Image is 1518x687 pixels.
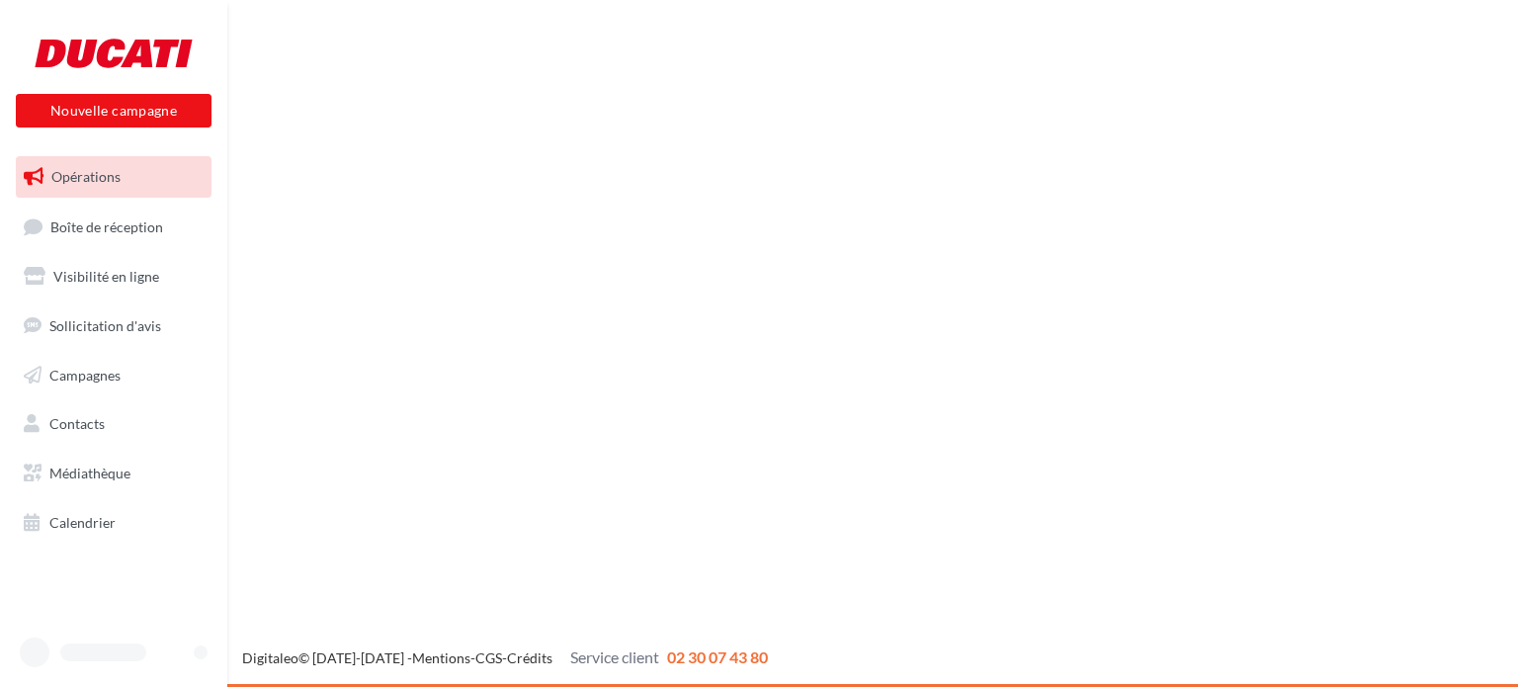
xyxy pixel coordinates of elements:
a: Opérations [12,156,215,198]
a: Sollicitation d'avis [12,305,215,347]
span: © [DATE]-[DATE] - - - [242,649,768,666]
a: CGS [475,649,502,666]
span: Service client [570,647,659,666]
span: Campagnes [49,366,121,383]
a: Médiathèque [12,453,215,494]
a: Boîte de réception [12,206,215,248]
a: Visibilité en ligne [12,256,215,298]
a: Calendrier [12,502,215,544]
button: Nouvelle campagne [16,94,211,128]
span: 02 30 07 43 80 [667,647,768,666]
a: Crédits [507,649,552,666]
a: Mentions [412,649,470,666]
span: Médiathèque [49,465,130,481]
span: Contacts [49,415,105,432]
span: Opérations [51,168,121,185]
a: Contacts [12,403,215,445]
span: Boîte de réception [50,217,163,234]
span: Visibilité en ligne [53,268,159,285]
a: Campagnes [12,355,215,396]
span: Sollicitation d'avis [49,317,161,334]
span: Calendrier [49,514,116,531]
a: Digitaleo [242,649,298,666]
